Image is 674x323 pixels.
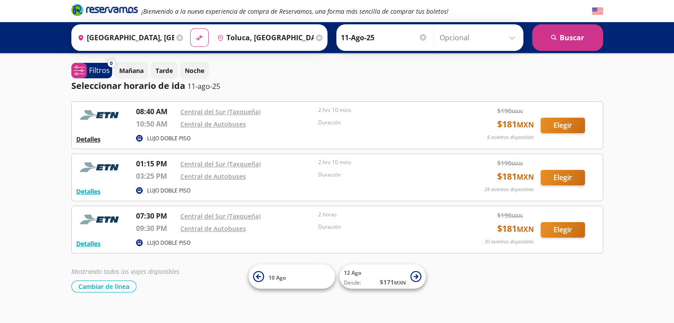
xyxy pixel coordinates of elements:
small: MXN [517,172,534,182]
span: 10 Ago [269,273,286,281]
a: Central del Sur (Taxqueña) [180,108,261,116]
small: MXN [517,120,534,130]
p: 09:30 PM [136,223,176,234]
small: MXN [511,160,523,167]
span: 12 Ago [344,269,361,277]
p: 01:15 PM [136,158,176,169]
img: RESERVAMOS [76,211,125,228]
p: 11-ago-25 [187,81,220,92]
p: 2 horas [318,211,452,219]
p: 30 asientos disponibles [484,238,534,246]
p: Filtros [89,65,110,76]
button: English [592,6,603,17]
p: 03:25 PM [136,171,176,181]
p: Duración [318,119,452,127]
p: 2 hrs 10 mins [318,158,452,166]
p: Noche [185,66,204,75]
img: RESERVAMOS [76,106,125,124]
span: $ 190 [497,158,523,168]
button: Detalles [76,239,101,248]
button: Elegir [541,170,585,185]
button: Detalles [76,135,101,144]
i: Brand Logo [71,3,138,16]
span: $ 181 [497,222,534,235]
span: $ 181 [497,118,534,131]
button: Detalles [76,187,101,196]
p: LUJO DOBLE PISO [147,187,191,195]
span: Desde: [344,279,361,287]
p: 8 asientos disponibles [487,134,534,141]
span: $ 190 [497,106,523,115]
p: LUJO DOBLE PISO [147,135,191,142]
input: Buscar Destino [214,27,314,49]
small: MXN [517,224,534,234]
button: Tarde [151,62,178,79]
p: 08:40 AM [136,106,176,117]
em: Mostrando todos los viajes disponibles [71,267,179,276]
span: $ 171 [380,277,406,287]
p: 10:50 AM [136,119,176,129]
input: Elegir Fecha [341,27,428,49]
button: 0Filtros [71,63,112,78]
button: 12 AgoDesde:$171MXN [339,265,426,289]
p: Mañana [119,66,144,75]
p: 07:30 PM [136,211,176,221]
input: Buscar Origen [74,27,174,49]
button: Elegir [541,222,585,238]
span: 0 [110,60,113,67]
small: MXN [511,108,523,115]
p: 2 hrs 10 mins [318,106,452,114]
small: MXN [511,212,523,219]
small: MXN [394,279,406,286]
p: Duración [318,223,452,231]
p: Tarde [156,66,173,75]
p: LUJO DOBLE PISO [147,239,191,247]
button: Buscar [532,24,603,51]
p: 28 asientos disponibles [484,186,534,193]
p: Duración [318,171,452,179]
input: Opcional [440,27,519,49]
button: Cambiar de línea [71,281,136,292]
span: $ 181 [497,170,534,183]
a: Central de Autobuses [180,120,246,128]
a: Central del Sur (Taxqueña) [180,160,261,168]
button: Elegir [541,118,585,133]
button: Mañana [114,62,148,79]
span: $ 190 [497,211,523,220]
img: RESERVAMOS [76,158,125,176]
button: Noche [180,62,209,79]
p: Seleccionar horario de ida [71,79,185,92]
a: Brand Logo [71,3,138,19]
em: ¡Bienvenido a la nueva experiencia de compra de Reservamos, una forma más sencilla de comprar tus... [141,7,448,15]
a: Central de Autobuses [180,172,246,181]
a: Central de Autobuses [180,224,246,233]
a: Central del Sur (Taxqueña) [180,212,261,220]
button: 10 Ago [249,265,335,289]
